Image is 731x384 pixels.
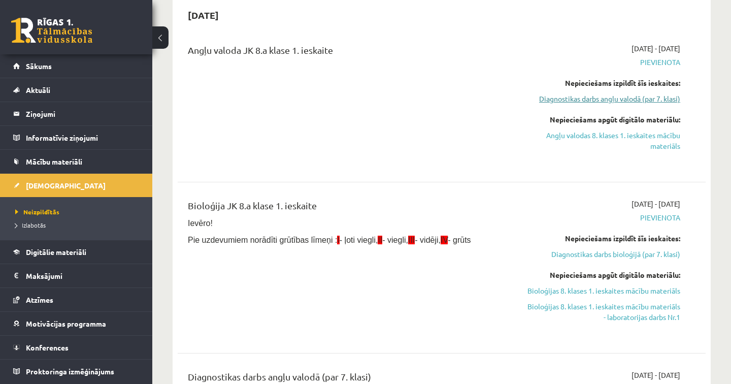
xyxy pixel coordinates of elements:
[178,3,229,27] h2: [DATE]
[526,233,680,244] div: Nepieciešams izpildīt šīs ieskaites:
[188,219,213,228] span: Ievēro!
[26,61,52,71] span: Sākums
[26,247,86,257] span: Digitālie materiāli
[526,301,680,323] a: Bioloģijas 8. klases 1. ieskaites mācību materiāls - laboratorijas darbs Nr.1
[26,343,69,352] span: Konferences
[526,130,680,151] a: Angļu valodas 8. klases 1. ieskaites mācību materiāls
[526,93,680,104] a: Diagnostikas darbs angļu valodā (par 7. klasi)
[13,240,140,264] a: Digitālie materiāli
[26,85,50,94] span: Aktuāli
[26,264,140,287] legend: Maksājumi
[13,78,140,102] a: Aktuāli
[15,220,142,230] a: Izlabotās
[13,264,140,287] a: Maksājumi
[26,157,82,166] span: Mācību materiāli
[188,236,471,244] span: Pie uzdevumiem norādīti grūtības līmeņi : - ļoti viegli, - viegli, - vidēji, - grūts
[408,236,415,244] span: III
[26,295,53,304] span: Atzīmes
[13,126,140,149] a: Informatīvie ziņojumi
[526,270,680,280] div: Nepieciešams apgūt digitālo materiālu:
[632,43,680,54] span: [DATE] - [DATE]
[526,212,680,223] span: Pievienota
[378,236,382,244] span: II
[526,78,680,88] div: Nepieciešams izpildīt šīs ieskaites:
[13,312,140,335] a: Motivācijas programma
[337,236,339,244] span: I
[526,114,680,125] div: Nepieciešams apgūt digitālo materiālu:
[13,102,140,125] a: Ziņojumi
[26,367,114,376] span: Proktoringa izmēģinājums
[632,370,680,380] span: [DATE] - [DATE]
[13,336,140,359] a: Konferences
[11,18,92,43] a: Rīgas 1. Tālmācības vidusskola
[526,285,680,296] a: Bioloģijas 8. klases 1. ieskaites mācību materiāls
[13,360,140,383] a: Proktoringa izmēģinājums
[26,102,140,125] legend: Ziņojumi
[15,208,59,216] span: Neizpildītās
[526,249,680,260] a: Diagnostikas darbs bioloģijā (par 7. klasi)
[188,199,511,217] div: Bioloģija JK 8.a klase 1. ieskaite
[13,150,140,173] a: Mācību materiāli
[441,236,448,244] span: IV
[26,181,106,190] span: [DEMOGRAPHIC_DATA]
[13,288,140,311] a: Atzīmes
[26,319,106,328] span: Motivācijas programma
[632,199,680,209] span: [DATE] - [DATE]
[13,54,140,78] a: Sākums
[15,221,46,229] span: Izlabotās
[15,207,142,216] a: Neizpildītās
[526,57,680,68] span: Pievienota
[188,43,511,62] div: Angļu valoda JK 8.a klase 1. ieskaite
[26,126,140,149] legend: Informatīvie ziņojumi
[13,174,140,197] a: [DEMOGRAPHIC_DATA]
